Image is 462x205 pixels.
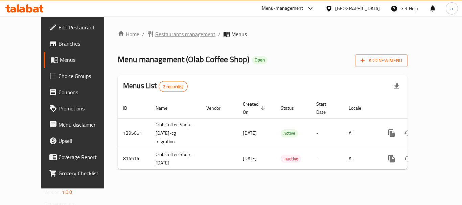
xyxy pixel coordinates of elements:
[44,68,118,84] a: Choice Groups
[389,78,405,95] div: Export file
[44,117,118,133] a: Menu disclaimer
[44,100,118,117] a: Promotions
[349,104,370,112] span: Locale
[159,81,188,92] div: Total records count
[44,52,118,68] a: Menus
[281,129,298,137] div: Active
[44,84,118,100] a: Coupons
[118,30,408,38] nav: breadcrumb
[118,30,139,38] a: Home
[118,118,150,148] td: 1295051
[147,30,215,38] a: Restaurants management
[243,100,267,116] span: Created On
[150,118,201,148] td: Olab Coffee Shop - [DATE]-cg migration
[60,56,113,64] span: Menus
[281,129,298,137] span: Active
[343,118,378,148] td: All
[44,133,118,149] a: Upsell
[384,151,400,167] button: more
[281,104,303,112] span: Status
[206,104,229,112] span: Vendor
[243,129,257,137] span: [DATE]
[62,188,72,197] span: 1.0.0
[59,137,113,145] span: Upsell
[59,104,113,112] span: Promotions
[400,125,416,141] button: Change Status
[252,57,268,63] span: Open
[59,169,113,177] span: Grocery Checklist
[123,104,136,112] span: ID
[118,148,150,169] td: 814514
[59,72,113,80] span: Choice Groups
[44,149,118,165] a: Coverage Report
[451,5,453,12] span: a
[311,118,343,148] td: -
[218,30,221,38] li: /
[44,165,118,181] a: Grocery Checklist
[316,100,335,116] span: Start Date
[231,30,247,38] span: Menus
[59,121,113,129] span: Menu disclaimer
[44,35,118,52] a: Branches
[378,98,454,119] th: Actions
[343,148,378,169] td: All
[59,23,113,31] span: Edit Restaurant
[156,104,176,112] span: Name
[384,125,400,141] button: more
[361,56,402,65] span: Add New Menu
[44,19,118,35] a: Edit Restaurant
[59,153,113,161] span: Coverage Report
[150,148,201,169] td: Olab Coffee Shop - [DATE]
[118,52,249,67] span: Menu management ( Olab Coffee Shop )
[59,88,113,96] span: Coupons
[142,30,144,38] li: /
[243,154,257,163] span: [DATE]
[118,98,454,170] table: enhanced table
[281,155,301,163] span: Inactive
[335,5,380,12] div: [GEOGRAPHIC_DATA]
[155,30,215,38] span: Restaurants management
[59,40,113,48] span: Branches
[123,81,188,92] h2: Menus List
[355,54,408,67] button: Add New Menu
[400,151,416,167] button: Change Status
[262,4,303,12] div: Menu-management
[159,83,188,90] span: 2 record(s)
[44,188,61,197] span: Version:
[252,56,268,64] div: Open
[311,148,343,169] td: -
